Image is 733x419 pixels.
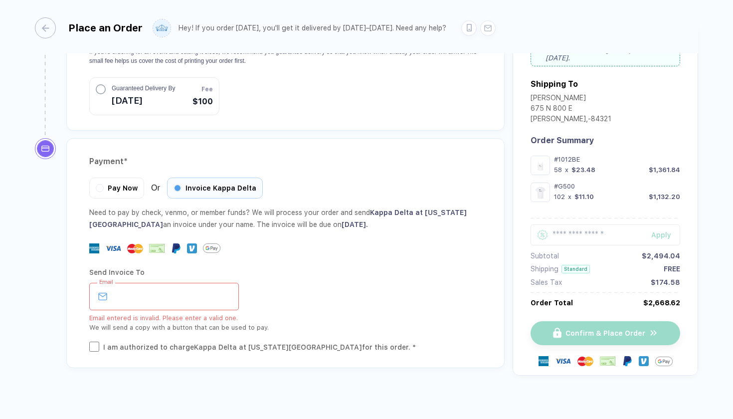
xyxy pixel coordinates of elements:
[89,207,482,230] div: Need to pay by check, venmo, or member funds? We will process your order and send an invoice unde...
[68,22,143,34] div: Place an Order
[112,84,175,93] span: Guaranteed Delivery By
[153,19,171,37] img: user profile
[554,183,680,190] div: #G500
[539,357,549,367] img: express
[664,265,680,273] div: FREE
[201,85,213,94] span: Fee
[342,220,368,228] span: [DATE] .
[561,265,590,273] div: Standard
[531,94,611,104] div: [PERSON_NAME]
[108,184,138,192] span: Pay Now
[531,252,559,260] div: Subtotal
[185,184,256,192] span: Invoice Kappa Delta
[554,156,680,163] div: #1012BE
[651,278,680,286] div: $174.58
[533,185,548,200] img: 1a0099bc-981d-4e8f-a356-2bb97f73f832_nt_front_1753477574015.jpg
[555,354,571,370] img: visa
[643,299,680,307] div: $2,668.62
[533,158,548,173] img: 2ac659c4-f533-4789-a100-ad024e722e1e_nt_front_1753654977766.jpg
[567,193,572,201] div: x
[531,278,562,286] div: Sales Tax
[531,79,578,89] div: Shipping To
[531,299,573,307] div: Order Total
[622,357,632,367] img: Paypal
[187,243,197,253] img: Venmo
[89,47,482,65] p: If you're ordering for an event and cutting it close, we recommend you guarantee delivery so that...
[531,104,611,115] div: 675 N 800 E
[203,239,220,257] img: GPay
[531,115,611,125] div: [PERSON_NAME] , - 84321
[171,243,181,253] img: Paypal
[639,357,649,367] img: Venmo
[600,357,616,367] img: cheque
[554,193,565,201] div: 102
[167,178,263,199] div: Invoice Kappa Delta
[127,240,143,256] img: master-card
[89,178,144,199] div: Pay Now
[103,342,416,353] div: I am authorized to charge Kappa Delta at [US_STATE][GEOGRAPHIC_DATA] for this order. *
[649,193,680,201] div: $1,132.20
[89,154,482,170] div: Payment
[89,178,263,199] div: Or
[574,193,594,201] div: $11.10
[105,240,121,256] img: visa
[192,96,213,108] span: $100
[571,166,595,174] div: $23.48
[564,166,569,174] div: x
[649,166,680,174] div: $1,361.84
[149,243,165,253] img: cheque
[655,353,673,370] img: GPay
[179,24,446,32] div: Hey! If you order [DATE], you'll get it delivered by [DATE]–[DATE]. Need any help?
[89,322,482,334] div: We will send a copy with a button that can be used to pay.
[639,224,680,245] button: Apply
[89,264,482,280] div: Send Invoice To
[531,265,558,273] div: Shipping
[89,77,219,115] button: Guaranteed Delivery By[DATE]Fee$100
[112,93,175,109] span: [DATE]
[531,41,680,66] div: Order [DATE] and get it by [DATE]–[DATE] .
[89,314,482,322] div: Email entered is invalid. Please enter a valid one.
[554,166,562,174] div: 58
[531,136,680,145] div: Order Summary
[642,252,680,260] div: $2,494.04
[577,354,593,370] img: master-card
[651,231,680,239] div: Apply
[89,243,99,253] img: express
